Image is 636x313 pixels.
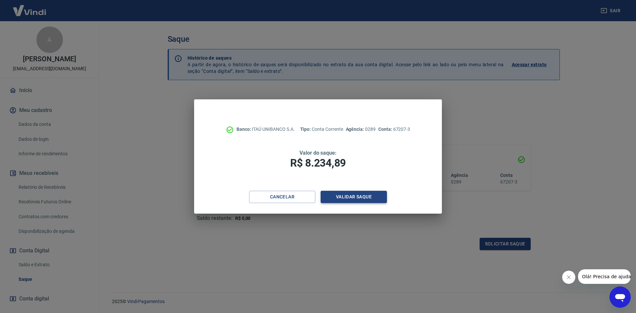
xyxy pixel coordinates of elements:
[562,271,575,284] iframe: Fechar mensagem
[609,287,631,308] iframe: Botão para abrir a janela de mensagens
[346,127,365,132] span: Agência:
[378,127,393,132] span: Conta:
[578,269,631,284] iframe: Mensagem da empresa
[299,150,337,156] span: Valor do saque:
[300,127,312,132] span: Tipo:
[321,191,387,203] button: Validar saque
[237,127,252,132] span: Banco:
[237,126,295,133] p: ITAÚ UNIBANCO S.A.
[290,157,346,169] span: R$ 8.234,89
[4,5,56,10] span: Olá! Precisa de ajuda?
[249,191,315,203] button: Cancelar
[300,126,343,133] p: Conta Corrente
[378,126,410,133] p: 67207-3
[346,126,376,133] p: 0289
